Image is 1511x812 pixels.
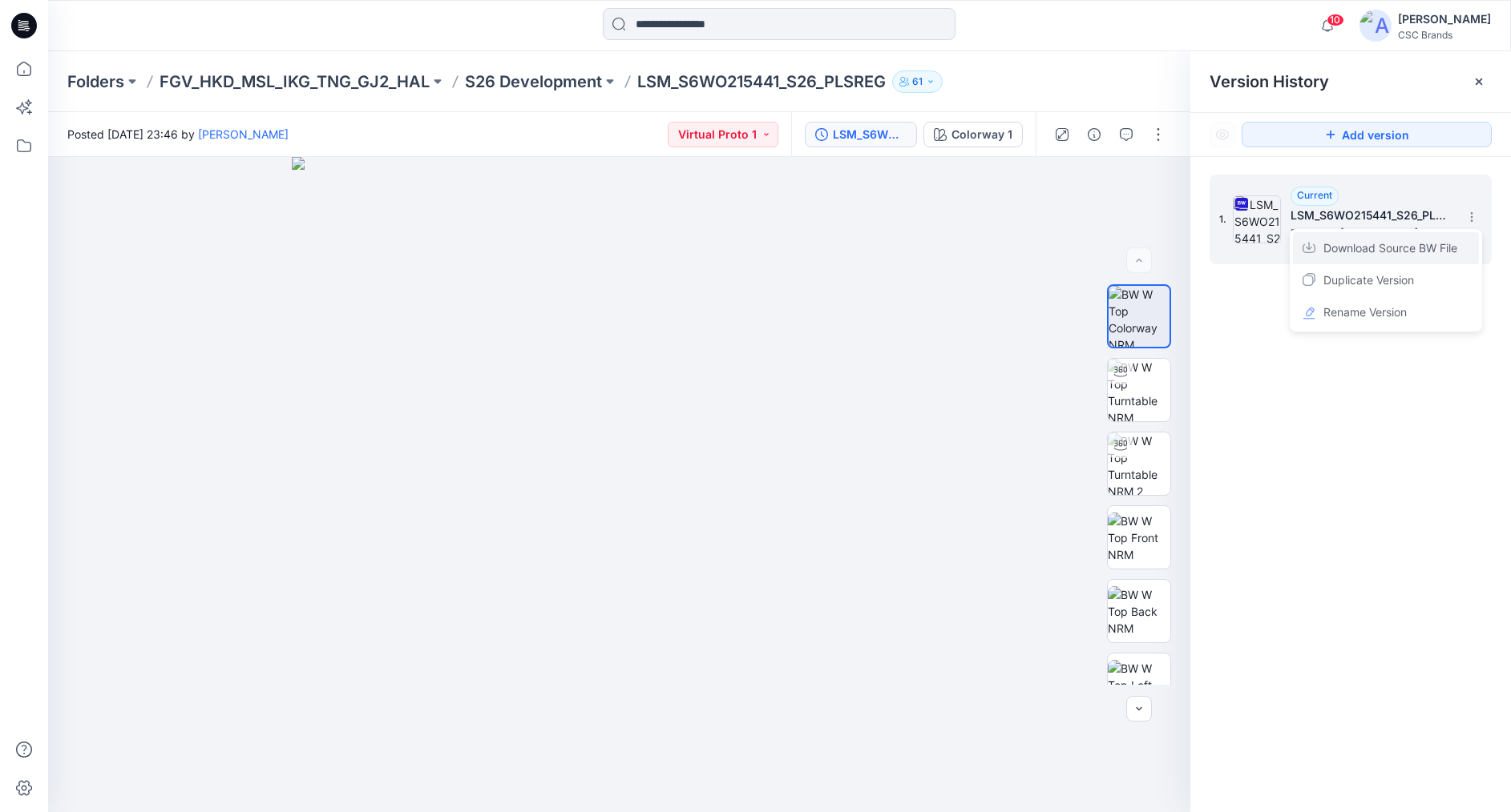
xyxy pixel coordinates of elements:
img: BW W Top Back NRM [1108,586,1170,637]
p: LSM_S6WO215441_S26_PLSREG [637,70,886,93]
span: Current [1297,189,1332,201]
a: [PERSON_NAME] [198,127,289,141]
button: Show Hidden Versions [1210,122,1235,147]
span: Duplicate Version [1323,271,1414,290]
span: Version History [1210,72,1329,91]
img: BW W Top Front NRM [1108,513,1170,563]
p: 61 [912,73,923,90]
button: Details [1081,122,1107,147]
button: LSM_S6WO215441_S26_PLSREG_VP1 [805,122,917,147]
a: S26 Development [465,70,602,93]
a: Folders [67,70,124,93]
div: [PERSON_NAME] [1398,10,1491,29]
span: 1. [1219,212,1226,227]
img: BW W Top Turntable NRM [1108,359,1170,421]
button: Add version [1242,122,1492,147]
div: Colorway 1 [951,126,1012,143]
img: avatar [1359,10,1392,42]
a: FGV_HKD_MSL_IKG_TNG_GJ2_HAL [160,70,430,93]
div: LSM_S6WO215441_S26_PLSREG_VP1 [833,126,907,143]
img: BW W Top Colorway NRM [1109,286,1170,347]
button: Colorway 1 [923,122,1023,147]
button: 61 [892,70,943,93]
h5: LSM_S6WO215441_S26_PLSREG_VP1 [1291,206,1451,225]
img: LSM_S6WO215441_S26_PLSREG_VP1 [1233,195,1281,243]
button: Close [1473,75,1485,88]
img: BW W Top Turntable NRM 2 [1108,432,1170,495]
span: Posted [DATE] 23:46 by [67,126,289,143]
span: Posted by: Wendy Song [1291,225,1451,241]
img: BW W Top Left NRM [1108,660,1170,710]
span: Rename Version [1323,303,1407,322]
span: Download Source BW File [1323,239,1457,258]
span: 10 [1327,14,1344,26]
div: CSC Brands [1398,29,1491,41]
img: eyJhbGciOiJIUzI1NiIsImtpZCI6IjAiLCJzbHQiOiJzZXMiLCJ0eXAiOiJKV1QifQ.eyJkYXRhIjp7InR5cGUiOiJzdG9yYW... [292,157,947,812]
